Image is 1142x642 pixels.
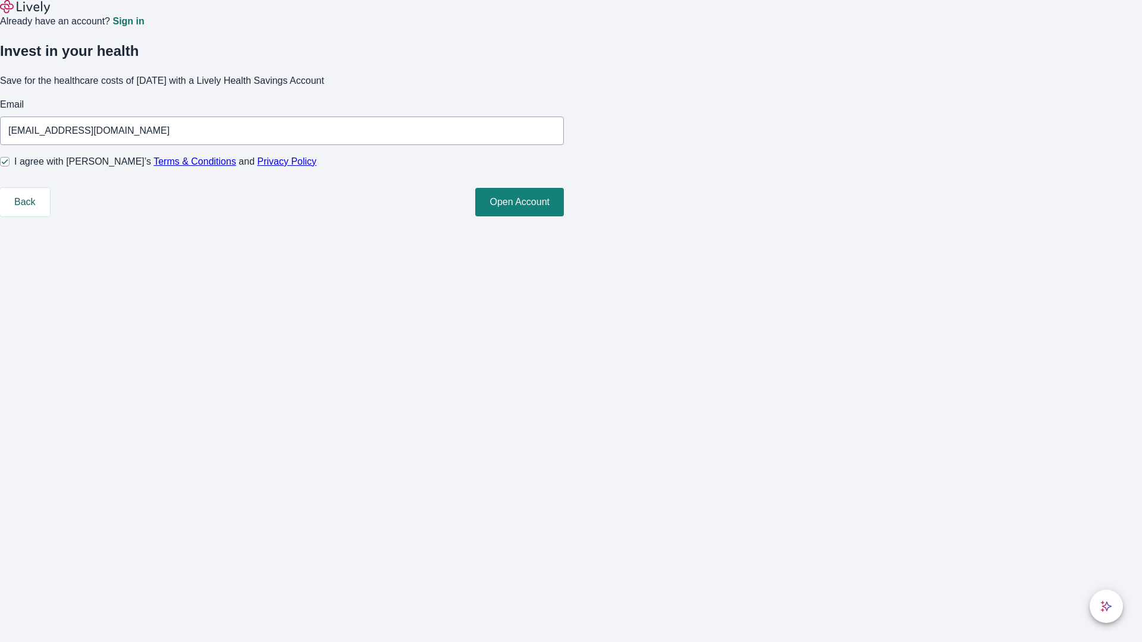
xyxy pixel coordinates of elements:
svg: Lively AI Assistant [1100,600,1112,612]
span: I agree with [PERSON_NAME]’s and [14,155,316,169]
a: Privacy Policy [258,156,317,166]
button: Open Account [475,188,564,216]
a: Sign in [112,17,144,26]
a: Terms & Conditions [153,156,236,166]
button: chat [1090,590,1123,623]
